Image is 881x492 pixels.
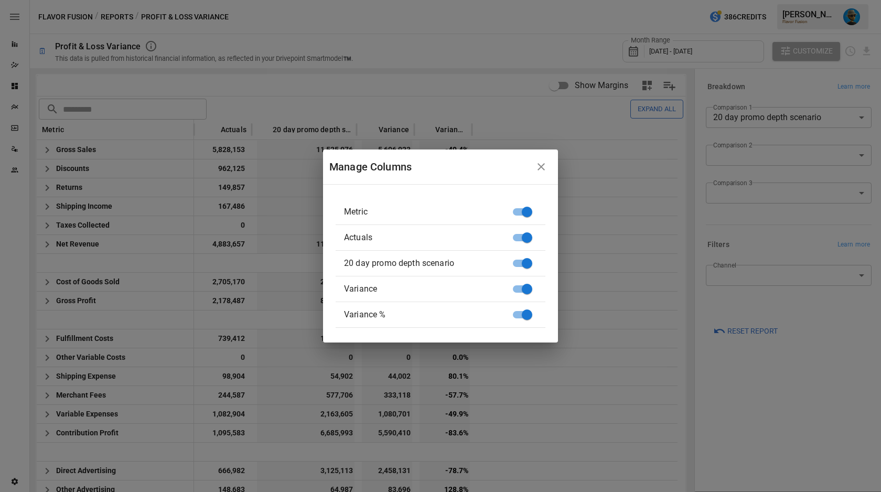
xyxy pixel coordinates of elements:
[344,257,520,270] span: 20 day promo depth scenario
[344,283,520,295] span: Variance
[344,206,520,218] span: Metric
[344,308,520,321] span: Variance %
[344,231,520,244] span: Actuals
[329,158,531,175] div: Manage Columns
